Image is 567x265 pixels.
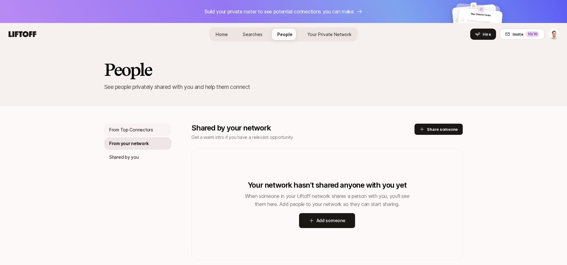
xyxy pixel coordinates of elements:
[216,32,228,37] span: Home
[109,153,138,161] p: Shared by you
[470,29,496,40] button: Hire
[454,17,460,23] img: default-avatar.svg
[238,29,267,40] a: Searches
[104,83,463,91] p: See people privately shared with you and help them connect
[470,2,477,9] img: company-logo.png
[204,7,354,16] p: Build your private roster to see potential connections you can make
[415,124,463,135] button: Share someone
[500,29,545,40] button: Invite10/10
[104,60,152,79] h2: People
[460,17,465,23] img: default-avatar.svg
[277,32,293,37] span: People
[478,6,484,12] img: other-company-logo.svg
[109,140,148,147] p: From your network
[483,31,491,37] span: Hire
[526,31,539,37] div: 10 /10
[272,29,298,40] a: People
[211,29,233,40] a: Home
[299,213,355,228] button: Add someone
[248,181,407,190] p: Your network hasn’t shared anyone with you yet
[191,134,415,141] p: Get a warm intro if you have a relevant opportunity
[470,12,491,17] p: Your Dream Team
[109,126,153,134] p: From Top Connectors
[243,32,262,37] span: Searches
[513,31,523,37] span: Invite
[191,124,415,132] p: Shared by your network
[302,29,357,40] a: Your Private Network
[240,192,414,208] p: When someone in your Liftoff network shares a person with you, you’ll see them here. Add people t...
[467,18,500,25] p: Someone incredible
[307,32,352,37] span: Your Private Network
[549,29,559,39] img: Thomas Schrijer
